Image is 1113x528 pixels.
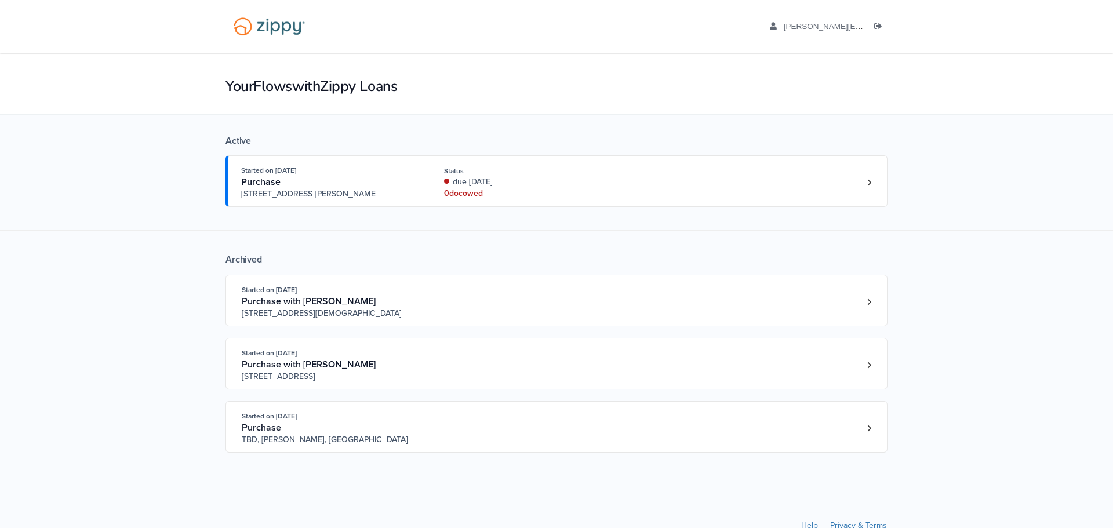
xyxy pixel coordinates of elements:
a: Loan number 3940633 [860,420,878,437]
a: Open loan 3994028 [225,275,888,326]
a: Open loan 3940633 [225,401,888,453]
span: Started on [DATE] [242,349,297,357]
span: Purchase with [PERSON_NAME] [242,296,376,307]
div: due [DATE] [444,176,599,188]
a: Loan number 3994028 [860,293,878,311]
div: Active [225,135,888,147]
span: Purchase [241,176,281,188]
span: [STREET_ADDRESS][PERSON_NAME] [241,188,418,200]
span: Started on [DATE] [242,286,297,294]
a: Open loan 3993150 [225,338,888,389]
span: [STREET_ADDRESS] [242,371,419,383]
a: edit profile [770,22,1045,34]
div: Archived [225,254,888,265]
h1: Your Flows with Zippy Loans [225,77,888,96]
span: nolan.sarah@mail.com [784,22,1045,31]
span: Purchase [242,422,281,434]
a: Log out [874,22,887,34]
div: Status [444,166,599,176]
a: Loan number 4190585 [860,174,878,191]
span: [STREET_ADDRESS][DEMOGRAPHIC_DATA] [242,308,419,319]
span: Started on [DATE] [241,166,296,174]
a: Loan number 3993150 [860,356,878,374]
span: TBD, [PERSON_NAME], [GEOGRAPHIC_DATA] [242,434,419,446]
span: Started on [DATE] [242,412,297,420]
div: 0 doc owed [444,188,599,199]
a: Open loan 4190585 [225,155,888,207]
img: Logo [226,12,312,41]
span: Purchase with [PERSON_NAME] [242,359,376,370]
